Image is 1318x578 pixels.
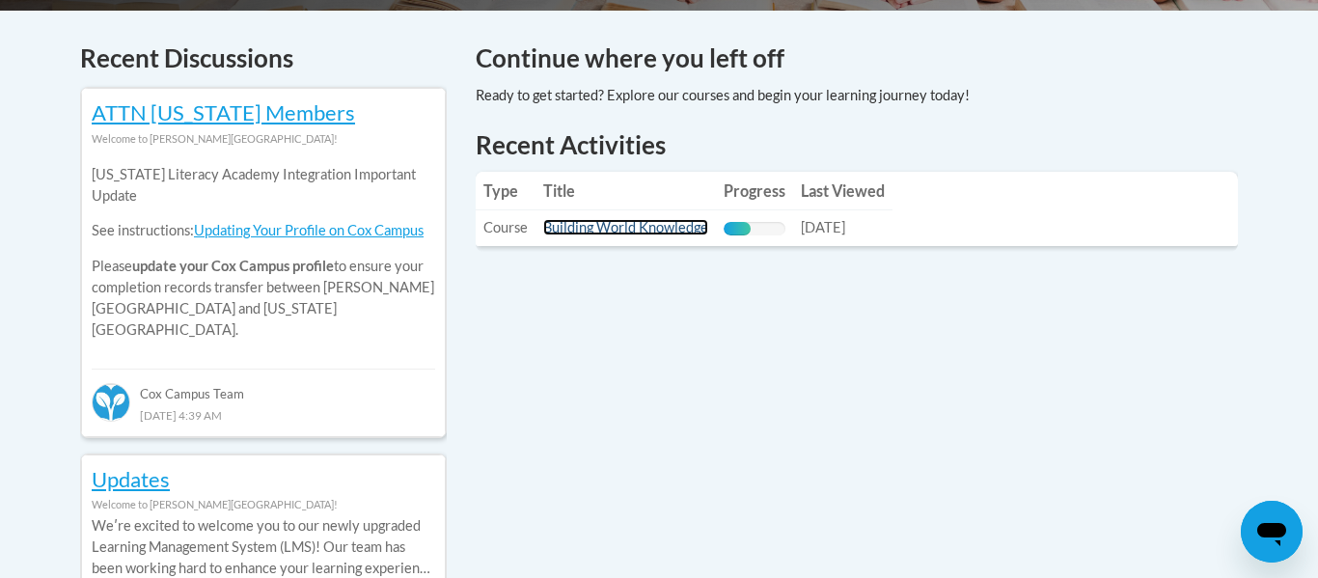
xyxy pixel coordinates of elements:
div: Progress, % [724,222,751,235]
th: Progress [716,172,793,210]
div: Please to ensure your completion records transfer between [PERSON_NAME][GEOGRAPHIC_DATA] and [US_... [92,150,435,355]
h4: Continue where you left off [476,40,1238,77]
a: ATTN [US_STATE] Members [92,99,355,125]
th: Type [476,172,535,210]
div: Welcome to [PERSON_NAME][GEOGRAPHIC_DATA]! [92,128,435,150]
th: Last Viewed [793,172,892,210]
a: Updating Your Profile on Cox Campus [194,222,424,238]
span: Course [483,219,528,235]
img: Cox Campus Team [92,383,130,422]
div: [DATE] 4:39 AM [92,404,435,426]
h1: Recent Activities [476,127,1238,162]
a: Updates [92,466,170,492]
a: Building World Knowledge [543,219,708,235]
div: Welcome to [PERSON_NAME][GEOGRAPHIC_DATA]! [92,494,435,515]
iframe: Button to launch messaging window [1241,501,1303,563]
div: Cox Campus Team [92,369,435,403]
p: See instructions: [92,220,435,241]
span: [DATE] [801,219,845,235]
b: update your Cox Campus profile [132,258,334,274]
th: Title [535,172,716,210]
h4: Recent Discussions [80,40,447,77]
p: [US_STATE] Literacy Academy Integration Important Update [92,164,435,206]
